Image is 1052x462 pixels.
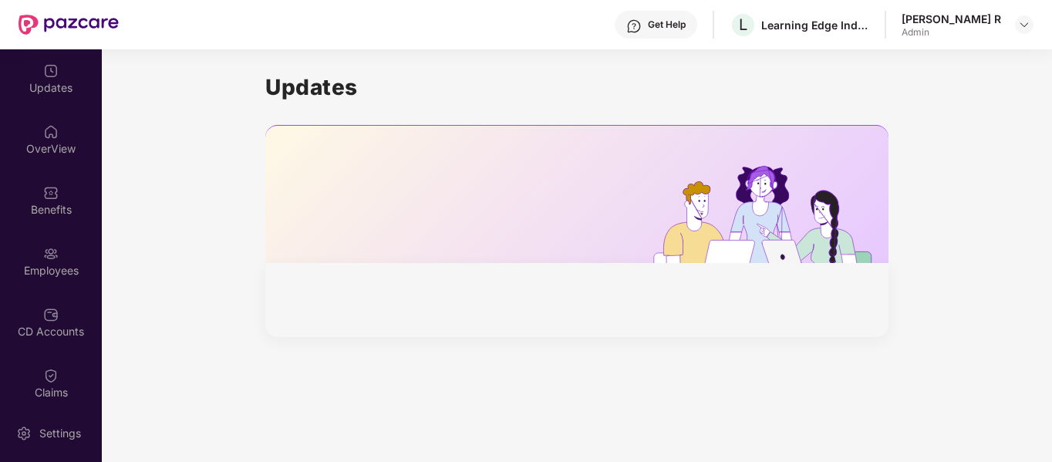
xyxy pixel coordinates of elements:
[739,15,747,34] span: L
[35,426,86,441] div: Settings
[902,26,1001,39] div: Admin
[43,185,59,201] img: svg+xml;base64,PHN2ZyBpZD0iQmVuZWZpdHMiIHhtbG5zPSJodHRwOi8vd3d3LnczLm9yZy8yMDAwL3N2ZyIgd2lkdGg9Ij...
[43,307,59,322] img: svg+xml;base64,PHN2ZyBpZD0iQ0RfQWNjb3VudHMiIGRhdGEtbmFtZT0iQ0QgQWNjb3VudHMiIHhtbG5zPSJodHRwOi8vd3...
[43,368,59,383] img: svg+xml;base64,PHN2ZyBpZD0iQ2xhaW0iIHhtbG5zPSJodHRwOi8vd3d3LnczLm9yZy8yMDAwL3N2ZyIgd2lkdGg9IjIwIi...
[19,15,119,35] img: New Pazcare Logo
[761,18,869,32] div: Learning Edge India Private Limited
[653,166,888,263] img: hrOnboarding
[902,12,1001,26] div: [PERSON_NAME] R
[626,19,642,34] img: svg+xml;base64,PHN2ZyBpZD0iSGVscC0zMngzMiIgeG1sbnM9Imh0dHA6Ly93d3cudzMub3JnLzIwMDAvc3ZnIiB3aWR0aD...
[43,63,59,79] img: svg+xml;base64,PHN2ZyBpZD0iVXBkYXRlZCIgeG1sbnM9Imh0dHA6Ly93d3cudzMub3JnLzIwMDAvc3ZnIiB3aWR0aD0iMj...
[648,19,686,31] div: Get Help
[16,426,32,441] img: svg+xml;base64,PHN2ZyBpZD0iU2V0dGluZy0yMHgyMCIgeG1sbnM9Imh0dHA6Ly93d3cudzMub3JnLzIwMDAvc3ZnIiB3aW...
[265,74,888,100] h1: Updates
[43,246,59,261] img: svg+xml;base64,PHN2ZyBpZD0iRW1wbG95ZWVzIiB4bWxucz0iaHR0cDovL3d3dy53My5vcmcvMjAwMC9zdmciIHdpZHRoPS...
[1018,19,1030,31] img: svg+xml;base64,PHN2ZyBpZD0iRHJvcGRvd24tMzJ4MzIiIHhtbG5zPSJodHRwOi8vd3d3LnczLm9yZy8yMDAwL3N2ZyIgd2...
[43,124,59,140] img: svg+xml;base64,PHN2ZyBpZD0iSG9tZSIgeG1sbnM9Imh0dHA6Ly93d3cudzMub3JnLzIwMDAvc3ZnIiB3aWR0aD0iMjAiIG...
